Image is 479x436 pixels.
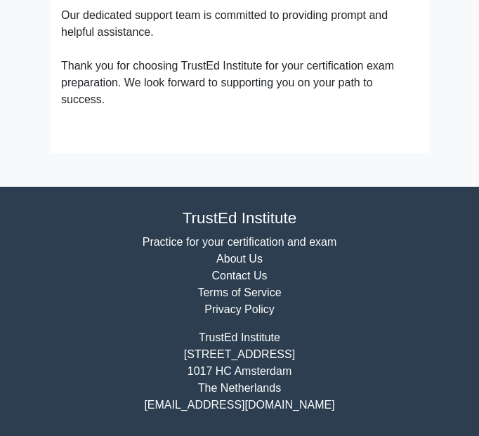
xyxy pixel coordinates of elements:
[58,209,421,228] h4: TrustEd Institute
[216,253,263,265] a: About Us
[197,286,281,298] a: Terms of Service
[50,329,429,414] div: TrustEd Institute [STREET_ADDRESS] 1017 HC Amsterdam The Netherlands [EMAIL_ADDRESS][DOMAIN_NAME]
[61,7,418,41] p: Our dedicated support team is committed to providing prompt and helpful assistance.
[61,58,418,108] p: Thank you for choosing TrustEd Institute for your certification exam preparation. We look forward...
[211,270,267,282] a: Contact Us
[204,303,275,315] a: Privacy Policy
[143,236,337,248] a: Practice for your certification and exam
